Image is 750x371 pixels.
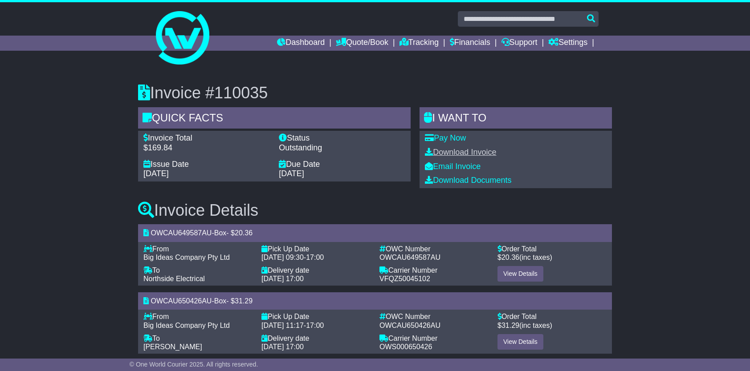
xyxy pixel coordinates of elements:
[279,169,405,179] div: [DATE]
[497,253,607,262] div: $ (inc taxes)
[261,312,371,321] div: Pick Up Date
[399,36,439,51] a: Tracking
[501,322,519,329] span: 31.29
[277,36,325,51] a: Dashboard
[261,253,371,262] div: -
[425,176,511,185] a: Download Documents
[138,292,612,310] div: - - $
[143,343,202,351] span: [PERSON_NAME]
[379,312,489,321] div: OWC Number
[450,36,490,51] a: Financials
[138,224,612,242] div: - - $
[425,148,496,157] a: Download Invoice
[261,343,304,351] span: [DATE] 17:00
[138,107,411,131] div: Quick Facts
[279,143,405,153] div: Outstanding
[151,229,212,237] span: OWCAU649587AU
[279,133,405,143] div: Status
[379,343,432,351] span: OWS000650426
[379,254,440,261] span: OWCAU649587AU
[261,322,304,329] span: [DATE] 11:17
[143,334,253,343] div: To
[143,254,230,261] span: Big Ideas Company Pty Ltd
[497,245,607,253] div: Order Total
[261,334,371,343] div: Delivery date
[235,229,253,237] span: 20.36
[279,160,405,169] div: Due Date
[138,84,612,102] h3: Invoice #110035
[143,245,253,253] div: From
[130,361,258,368] span: © One World Courier 2025. All rights reserved.
[143,160,270,169] div: Issue Date
[497,266,543,282] a: View Details
[143,266,253,274] div: To
[143,275,205,282] span: Northside Electrical
[306,322,324,329] span: 17:00
[235,297,253,305] span: 31.29
[214,229,227,237] span: Box
[379,245,489,253] div: OWC Number
[143,322,230,329] span: Big Ideas Company Pty Ltd
[379,334,489,343] div: Carrier Number
[501,254,519,261] span: 20.36
[497,321,607,330] div: $ (inc taxes)
[261,266,371,274] div: Delivery date
[306,254,324,261] span: 17:00
[336,36,388,51] a: Quote/Book
[261,275,304,282] span: [DATE] 17:00
[497,334,543,350] a: View Details
[497,312,607,321] div: Order Total
[151,297,212,305] span: OWCAU650426AU
[261,254,304,261] span: [DATE] 09:30
[214,297,227,305] span: Box
[138,202,612,219] h3: Invoice Details
[143,133,270,143] div: Invoice Total
[143,143,270,153] div: $169.84
[379,322,440,329] span: OWCAU650426AU
[425,133,466,142] a: Pay Now
[261,245,371,253] div: Pick Up Date
[501,36,538,51] a: Support
[261,321,371,330] div: -
[379,275,430,282] span: VFQZ50045102
[420,107,612,131] div: I WANT to
[548,36,587,51] a: Settings
[143,312,253,321] div: From
[143,169,270,179] div: [DATE]
[379,266,489,274] div: Carrier Number
[425,162,481,171] a: Email Invoice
